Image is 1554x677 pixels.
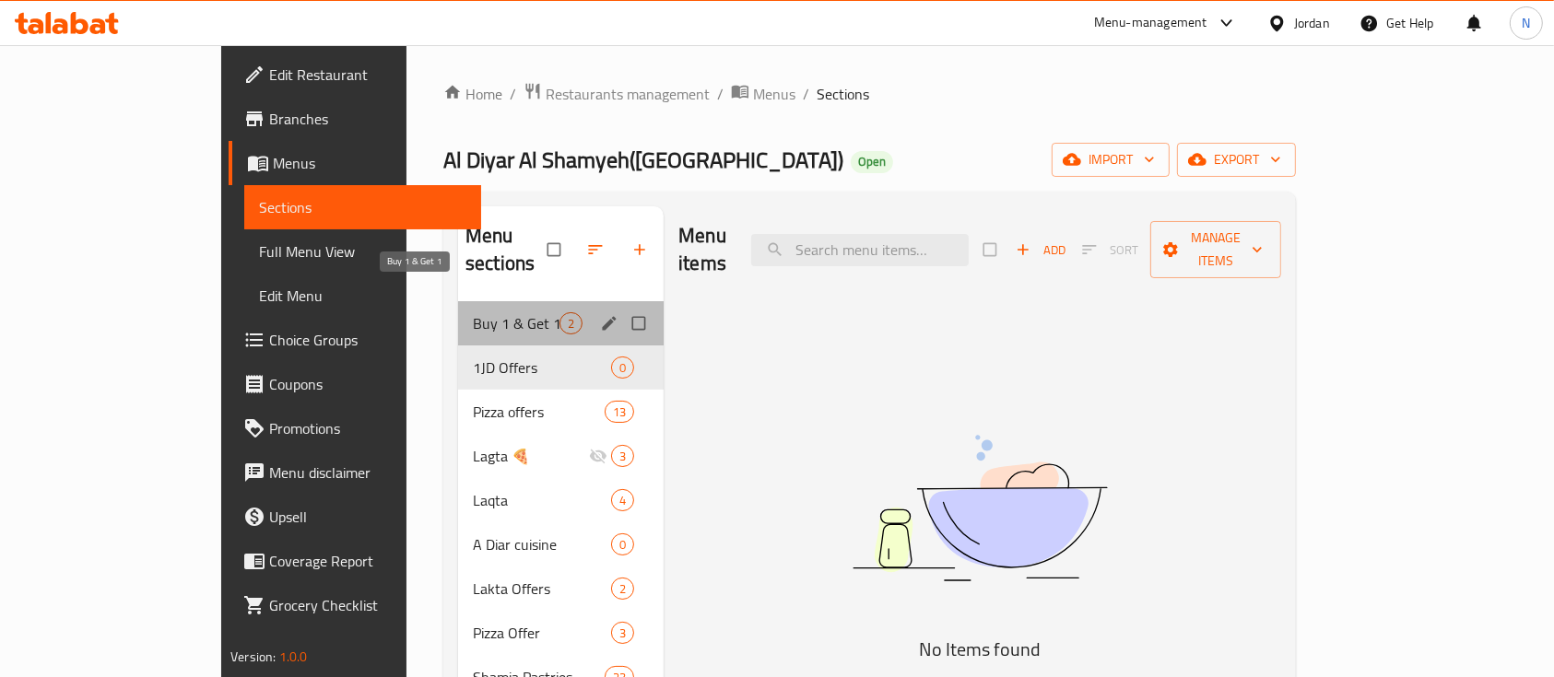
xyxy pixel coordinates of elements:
span: Sort sections [575,229,619,270]
a: Menus [229,141,481,185]
li: / [803,83,809,105]
span: Laqta [473,489,611,511]
h2: Menu items [678,222,729,277]
span: 3 [612,448,633,465]
a: Restaurants management [524,82,710,106]
li: / [510,83,516,105]
span: Add item [1011,236,1070,264]
span: 0 [612,536,633,554]
button: export [1177,143,1296,177]
span: 1.0.0 [279,645,308,669]
span: Manage items [1165,227,1266,273]
span: 0 [612,359,633,377]
a: Edit Menu [244,274,481,318]
a: Sections [244,185,481,229]
li: / [717,83,724,105]
div: Lagta 🍕3 [458,434,664,478]
span: Lakta Offers [473,578,611,600]
div: items [611,356,634,379]
div: Pizza offers13 [458,390,664,434]
span: export [1192,148,1281,171]
a: Branches [229,97,481,141]
span: N [1522,13,1530,33]
input: search [751,234,969,266]
button: Add [1011,236,1070,264]
span: 3 [612,624,633,642]
div: items [611,622,634,644]
span: Coupons [269,373,466,395]
span: Menus [753,83,795,105]
h2: Menu sections [465,222,547,277]
div: Menu-management [1094,12,1207,34]
a: Coupons [229,362,481,406]
div: A Diar cuisine0 [458,522,664,566]
a: Grocery Checklist [229,583,481,627]
div: Jordan [1294,13,1330,33]
span: Restaurants management [546,83,710,105]
span: Add [1016,239,1065,261]
div: items [605,401,634,423]
button: import [1052,143,1170,177]
button: edit [597,311,625,335]
div: items [611,445,634,467]
span: Coverage Report [269,550,466,572]
span: 4 [612,492,633,509]
a: Coverage Report [229,539,481,583]
span: Upsell [269,506,466,528]
div: items [611,489,634,511]
span: Menu disclaimer [269,461,466,484]
span: Promotions [269,417,466,439]
a: Choice Groups [229,318,481,362]
span: Sections [259,196,466,218]
span: Full Menu View [259,240,466,263]
h5: No Items found [749,635,1210,664]
button: Manage items [1150,221,1281,278]
span: Branches [269,108,466,130]
span: 13 [606,403,633,421]
span: 2 [560,315,582,333]
button: Add section [619,229,664,270]
span: Choice Groups [269,329,466,351]
span: Pizza offers [473,401,605,423]
a: Edit Restaurant [229,53,481,97]
span: Sections [817,83,869,105]
span: 2 [612,580,633,598]
span: Edit Restaurant [269,64,466,86]
div: Pizza Offer3 [458,611,664,655]
div: Buy 1 & Get 12edit [458,301,664,345]
div: Laqta4 [458,478,664,522]
div: Lakta Offers2 [458,566,664,611]
span: Version: [230,645,276,669]
span: Al Diyar Al Shamyeh([GEOGRAPHIC_DATA]) [443,139,843,181]
div: items [559,312,583,334]
span: 1JD Offers [473,356,611,379]
a: Promotions [229,406,481,450]
span: Grocery Checklist [269,594,466,616]
a: Menu disclaimer [229,450,481,495]
span: Buy 1 & Get 1 [473,312,559,334]
span: Open [851,154,893,169]
a: Menus [731,82,795,106]
img: dish.svg [749,386,1210,630]
div: 1JD Offers0 [458,345,664,390]
span: import [1066,148,1155,171]
svg: Inactive section [589,447,607,465]
span: Select all sections [536,232,575,267]
span: Edit Menu [259,285,466,307]
div: items [611,578,634,600]
span: Sort items [1070,236,1150,264]
span: A Diar cuisine [473,533,611,555]
span: Pizza Offer [473,622,611,644]
span: Menus [273,152,466,174]
nav: breadcrumb [443,82,1296,106]
span: Lagta 🍕 [473,445,589,467]
a: Upsell [229,495,481,539]
a: Full Menu View [244,229,481,274]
